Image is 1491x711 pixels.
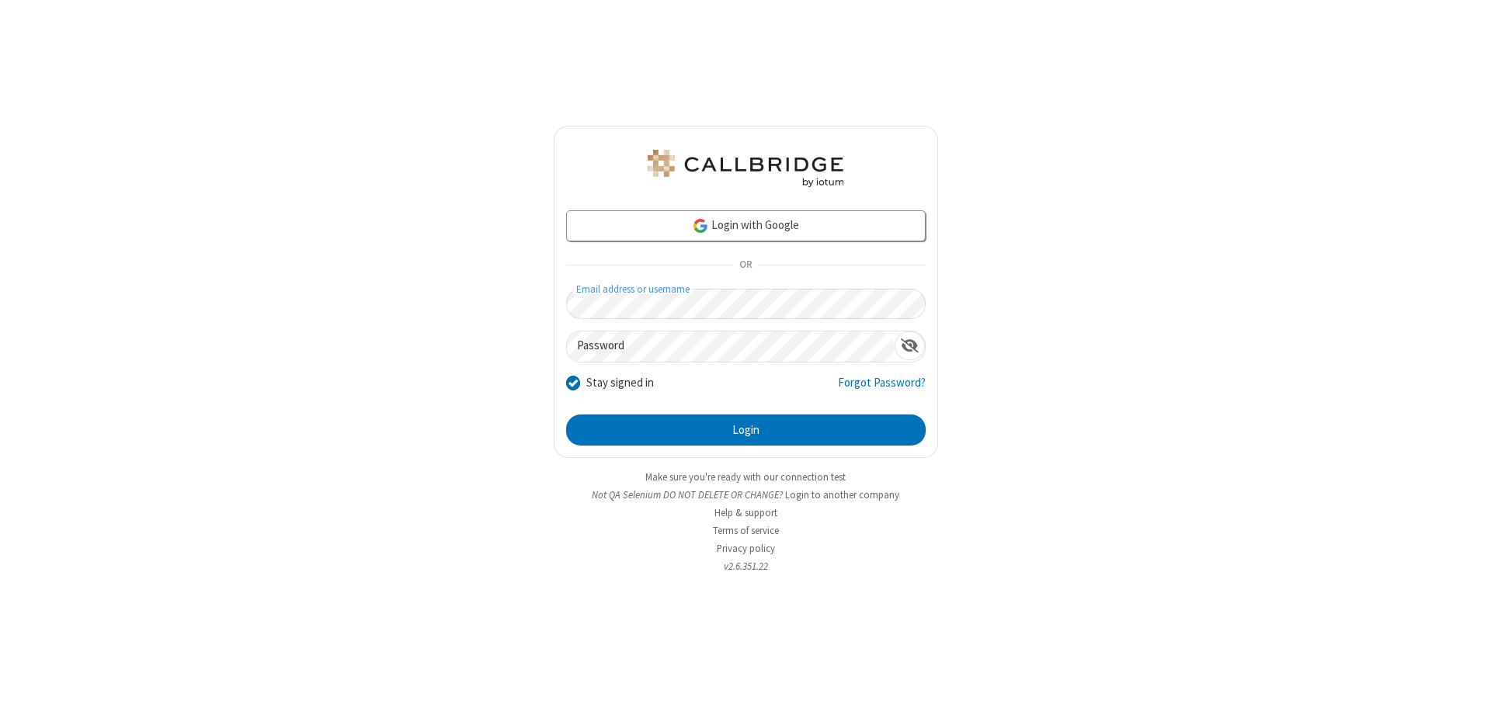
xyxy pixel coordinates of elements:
div: Show password [895,331,925,360]
a: Make sure you're ready with our connection test [645,470,846,484]
li: Not QA Selenium DO NOT DELETE OR CHANGE? [554,487,938,502]
label: Stay signed in [586,374,654,392]
a: Login with Google [566,210,926,241]
li: v2.6.351.22 [554,559,938,574]
a: Terms of service [713,524,779,537]
button: Login to another company [785,487,899,502]
button: Login [566,414,926,446]
input: Email address or username [566,289,926,319]
a: Privacy policy [717,542,775,555]
img: google-icon.png [692,217,709,234]
input: Password [567,331,895,362]
a: Forgot Password? [838,374,926,404]
span: OR [733,255,758,276]
img: QA Selenium DO NOT DELETE OR CHANGE [645,150,846,187]
a: Help & support [714,506,777,519]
